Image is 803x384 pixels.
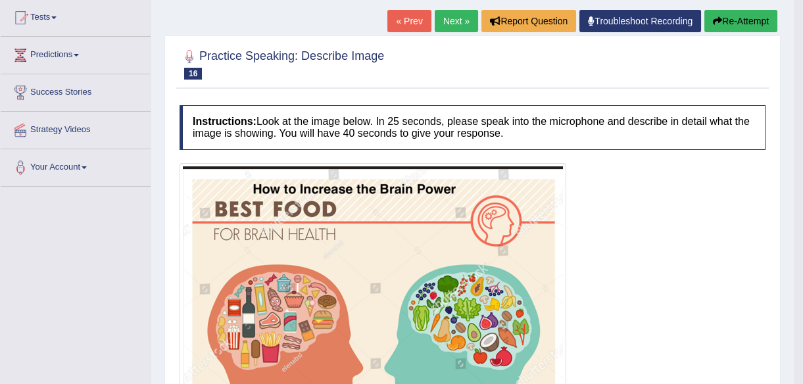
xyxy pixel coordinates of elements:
[184,68,202,80] span: 16
[180,47,384,80] h2: Practice Speaking: Describe Image
[1,74,151,107] a: Success Stories
[481,10,576,32] button: Report Question
[579,10,701,32] a: Troubleshoot Recording
[1,37,151,70] a: Predictions
[1,149,151,182] a: Your Account
[435,10,478,32] a: Next »
[1,112,151,145] a: Strategy Videos
[387,10,431,32] a: « Prev
[704,10,777,32] button: Re-Attempt
[180,105,766,149] h4: Look at the image below. In 25 seconds, please speak into the microphone and describe in detail w...
[193,116,256,127] b: Instructions:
